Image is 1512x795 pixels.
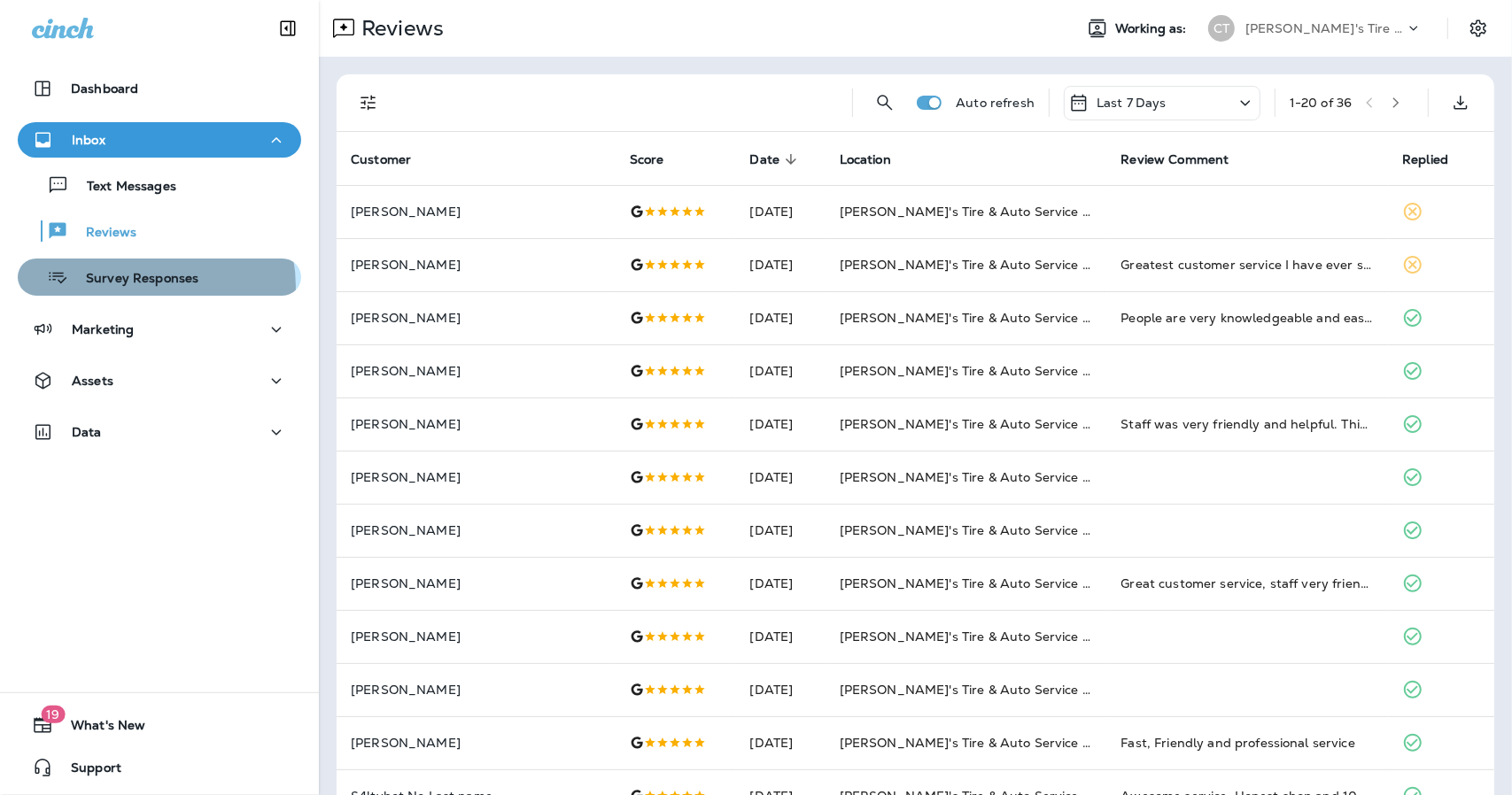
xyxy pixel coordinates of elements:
[351,258,601,272] p: [PERSON_NAME]
[1121,575,1375,592] div: Great customer service, staff very friendly..10/10..
[41,706,65,723] span: 19
[72,322,134,336] p: Marketing
[736,716,826,769] td: [DATE]
[351,736,601,750] p: [PERSON_NAME]
[750,151,803,167] span: Date
[1290,96,1352,110] div: 1 - 20 of 36
[351,205,601,219] p: [PERSON_NAME]
[351,151,434,167] span: Customer
[1121,309,1375,327] div: People are very knowledgeable and easy to deal with. Great service
[351,523,601,537] p: [PERSON_NAME]
[351,85,386,120] button: Filters
[18,71,301,106] button: Dashboard
[68,225,136,242] p: Reviews
[630,152,664,167] span: Score
[351,417,601,431] p: [PERSON_NAME]
[1121,415,1375,433] div: Staff was very friendly and helpful. This visit was way faster than at any other tire shop I have...
[1245,21,1405,35] p: [PERSON_NAME]'s Tire & Auto
[351,576,601,590] p: [PERSON_NAME]
[18,122,301,158] button: Inbox
[750,152,780,167] span: Date
[1121,734,1375,752] div: Fast, Friendly and professional service
[351,470,601,484] p: [PERSON_NAME]
[840,151,914,167] span: Location
[736,344,826,397] td: [DATE]
[18,414,301,450] button: Data
[1402,152,1448,167] span: Replied
[840,629,1228,644] span: [PERSON_NAME]'s Tire & Auto Service | [GEOGRAPHIC_DATA]
[72,425,102,439] p: Data
[351,311,601,325] p: [PERSON_NAME]
[840,682,1123,698] span: [PERSON_NAME]'s Tire & Auto Service | Verot
[351,683,601,697] p: [PERSON_NAME]
[68,271,198,288] p: Survey Responses
[18,363,301,398] button: Assets
[1121,152,1229,167] span: Review Comment
[736,451,826,504] td: [DATE]
[263,11,313,46] button: Collapse Sidebar
[736,238,826,291] td: [DATE]
[736,185,826,238] td: [DATE]
[354,15,444,42] p: Reviews
[867,85,903,120] button: Search Reviews
[840,257,1199,273] span: [PERSON_NAME]'s Tire & Auto Service | [PERSON_NAME]
[840,735,1228,751] span: [PERSON_NAME]'s Tire & Auto Service | [GEOGRAPHIC_DATA]
[1443,85,1478,120] button: Export as CSV
[1097,96,1167,110] p: Last 7 Days
[72,374,113,388] p: Assets
[1208,15,1235,42] div: CT
[18,312,301,347] button: Marketing
[736,610,826,663] td: [DATE]
[18,259,301,296] button: Survey Responses
[840,363,1228,379] span: [PERSON_NAME]'s Tire & Auto Service | [GEOGRAPHIC_DATA]
[53,718,145,739] span: What's New
[736,504,826,557] td: [DATE]
[1121,256,1375,274] div: Greatest customer service I have ever seen. They will always get my business no mater what!
[351,629,601,644] p: [PERSON_NAME]
[840,152,891,167] span: Location
[840,204,1228,220] span: [PERSON_NAME]'s Tire & Auto Service | [GEOGRAPHIC_DATA]
[630,151,687,167] span: Score
[18,707,301,743] button: 19What's New
[840,469,1228,485] span: [PERSON_NAME]'s Tire & Auto Service | [GEOGRAPHIC_DATA]
[840,522,1338,538] span: [PERSON_NAME]'s Tire & Auto Service | [GEOGRAPHIC_DATA][PERSON_NAME]
[736,397,826,451] td: [DATE]
[840,575,1123,591] span: [PERSON_NAME]'s Tire & Auto Service | Verot
[351,152,411,167] span: Customer
[1402,151,1471,167] span: Replied
[53,760,121,782] span: Support
[351,364,601,378] p: [PERSON_NAME]
[18,166,301,204] button: Text Messages
[1462,12,1494,44] button: Settings
[18,750,301,785] button: Support
[956,96,1035,110] p: Auto refresh
[71,81,138,96] p: Dashboard
[18,212,301,250] button: Reviews
[72,133,105,147] p: Inbox
[1115,21,1190,36] span: Working as:
[736,663,826,716] td: [DATE]
[69,179,176,196] p: Text Messages
[1121,151,1252,167] span: Review Comment
[840,416,1199,432] span: [PERSON_NAME]'s Tire & Auto Service | [PERSON_NAME]
[736,291,826,344] td: [DATE]
[840,310,1167,326] span: [PERSON_NAME]'s Tire & Auto Service | Ambassador
[736,557,826,610] td: [DATE]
